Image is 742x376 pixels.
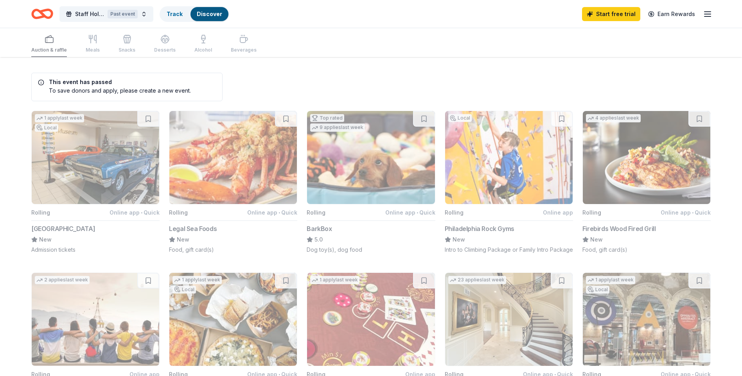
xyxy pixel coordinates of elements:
a: Home [31,5,53,23]
a: Start free trial [582,7,640,21]
a: Earn Rewards [643,7,700,21]
a: Track [167,11,183,17]
button: Image for AACA Museum1 applylast weekLocalRollingOnline app•Quick[GEOGRAPHIC_DATA]NewAdmission ti... [31,111,160,254]
div: To save donors and apply, please create a new event. [38,86,191,95]
button: Image for Philadelphia Rock GymsLocalRollingOnline appPhiladelphia Rock GymsNewIntro to Climbing ... [445,111,573,254]
h5: This event has passed [38,79,191,85]
button: Image for Legal Sea FoodsRollingOnline app•QuickLegal Sea FoodsNewFood, gift card(s) [169,111,297,254]
button: Staff Holiday LuncheonPast event [59,6,153,22]
button: Image for BarkBoxTop rated9 applieslast weekRollingOnline app•QuickBarkBox5.0Dog toy(s), dog food [307,111,435,254]
span: Staff Holiday Luncheon [75,9,104,19]
button: TrackDiscover [160,6,229,22]
a: Discover [197,11,222,17]
div: Past event [108,10,138,18]
button: Image for Firebirds Wood Fired Grill4 applieslast weekRollingOnline app•QuickFirebirds Wood Fired... [582,111,711,254]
